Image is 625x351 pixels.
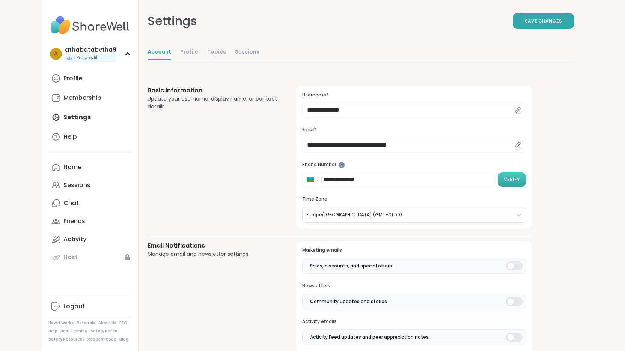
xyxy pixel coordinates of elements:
a: Profile [48,69,132,87]
iframe: Spotlight [339,162,345,168]
a: Profile [180,45,198,60]
span: Community updates and stories [310,298,387,305]
div: Membership [63,94,101,102]
div: Settings [148,12,197,30]
div: Chat [63,199,79,207]
div: Friends [63,217,85,225]
a: Safety Resources [48,337,84,342]
a: Help [48,128,132,146]
h3: Phone Number [302,162,526,168]
div: Help [63,133,77,141]
button: Save Changes [513,13,574,29]
a: Account [148,45,171,60]
div: Manage email and newsletter settings [148,250,279,258]
a: Logout [48,297,132,315]
a: Safety Policy [90,328,117,334]
div: Logout [63,302,85,310]
h3: Newsletters [302,283,526,289]
h3: Email Notifications [148,241,279,250]
h3: Email* [302,127,526,133]
div: Home [63,163,81,171]
a: Help [48,328,57,334]
a: Topics [207,45,226,60]
a: Home [48,158,132,176]
a: Activity [48,230,132,248]
a: Sessions [235,45,259,60]
div: Update your username, display name, or contact details [148,95,279,111]
a: Host Training [60,328,87,334]
span: Verify [504,176,520,183]
div: Sessions [63,181,90,189]
a: Referrals [77,320,95,325]
span: a [54,49,58,59]
span: Activity Feed updates and peer appreciation notes [310,334,429,340]
span: Sales, discounts, and special offers [310,262,392,269]
button: Verify [498,172,526,187]
span: 1 Pro credit [74,55,98,61]
div: athabatabvtha9 [65,46,116,54]
a: FAQ [119,320,127,325]
a: About Us [98,320,116,325]
h3: Username* [302,92,526,98]
h3: Basic Information [148,86,279,95]
a: Friends [48,212,132,230]
div: Host [63,253,78,261]
span: Save Changes [525,18,562,24]
a: Sessions [48,176,132,194]
h3: Marketing emails [302,247,526,253]
h3: Time Zone [302,196,526,202]
h3: Activity emails [302,318,526,325]
a: Redeem Code [87,337,116,342]
div: Profile [63,74,82,82]
a: Blog [119,337,128,342]
a: Membership [48,89,132,107]
a: How It Works [48,320,74,325]
a: Host [48,248,132,266]
div: Activity [63,235,86,243]
a: Chat [48,194,132,212]
img: ShareWell Nav Logo [48,12,132,38]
